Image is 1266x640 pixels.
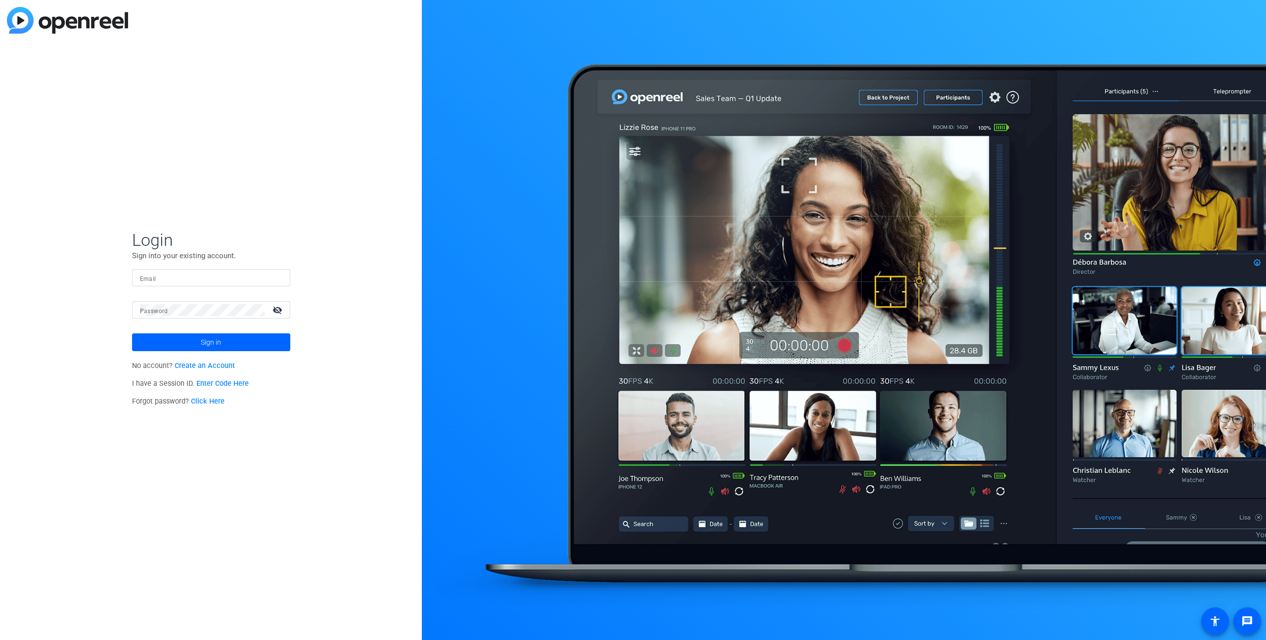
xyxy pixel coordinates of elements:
a: Enter Code Here [196,379,249,388]
mat-icon: message [1241,615,1253,627]
a: Create an Account [175,362,235,370]
span: I have a Session ID. [132,379,249,388]
span: Login [132,229,290,250]
a: Click Here [191,397,225,406]
mat-label: Password [140,308,168,315]
span: No account? [132,362,235,370]
input: Enter Email Address [140,272,282,284]
p: Sign into your existing account. [132,250,290,261]
img: blue-gradient.svg [7,7,128,34]
button: Sign in [132,333,290,351]
mat-label: Email [140,275,156,282]
mat-icon: accessibility [1209,615,1221,627]
span: Sign in [201,330,221,355]
mat-icon: visibility_off [267,303,290,317]
span: Forgot password? [132,397,225,406]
